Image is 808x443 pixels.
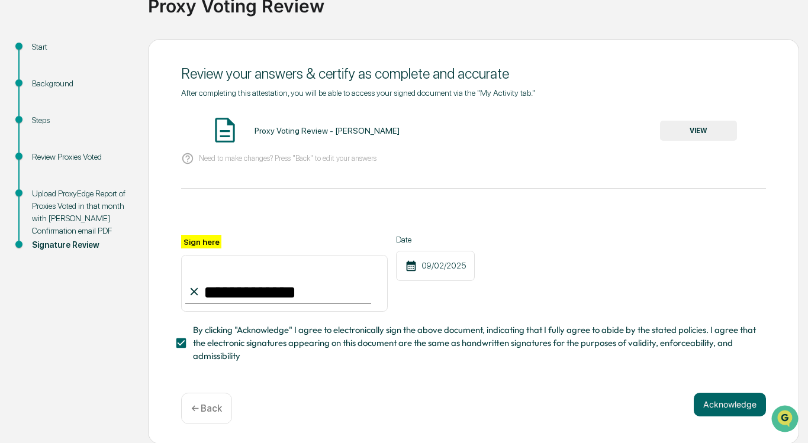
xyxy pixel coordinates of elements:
span: After completing this attestation, you will be able to access your signed document via the "My Ac... [181,88,535,98]
p: ← Back [191,403,222,414]
div: Signature Review [32,239,129,251]
label: Date [396,235,475,244]
span: Pylon [118,201,143,209]
img: Document Icon [210,115,240,145]
div: 🖐️ [12,150,21,160]
div: Review your answers & certify as complete and accurate [181,65,766,82]
div: Proxy Voting Review - [PERSON_NAME] [255,126,400,135]
div: Review Proxies Voted [32,151,129,163]
iframe: Open customer support [770,404,802,436]
span: Data Lookup [24,172,75,183]
div: We're offline, we'll be back soon [40,102,154,112]
p: How can we help? [12,25,215,44]
p: Need to make changes? Press "Back" to edit your answers [199,154,376,163]
span: Attestations [98,149,147,161]
a: 🔎Data Lookup [7,167,79,188]
div: Upload ProxyEdge Report of Proxies Voted in that month with [PERSON_NAME] Confirmation email PDF [32,187,129,237]
div: 09/02/2025 [396,251,475,281]
a: Powered byPylon [83,200,143,209]
button: Start new chat [201,94,215,108]
button: VIEW [660,121,737,141]
div: Start [32,41,129,53]
a: 🖐️Preclearance [7,144,81,166]
label: Sign here [181,235,221,248]
span: By clicking "Acknowledge" I agree to electronically sign the above document, indicating that I fu... [193,324,757,363]
span: Preclearance [24,149,76,161]
div: 🗄️ [86,150,95,160]
a: 🗄️Attestations [81,144,152,166]
img: 1746055101610-c473b297-6a78-478c-a979-82029cc54cd1 [12,90,33,112]
button: Acknowledge [694,393,766,416]
div: Background [32,77,129,90]
div: Steps [32,114,129,127]
div: Start new chat [40,90,194,102]
div: 🔎 [12,173,21,182]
